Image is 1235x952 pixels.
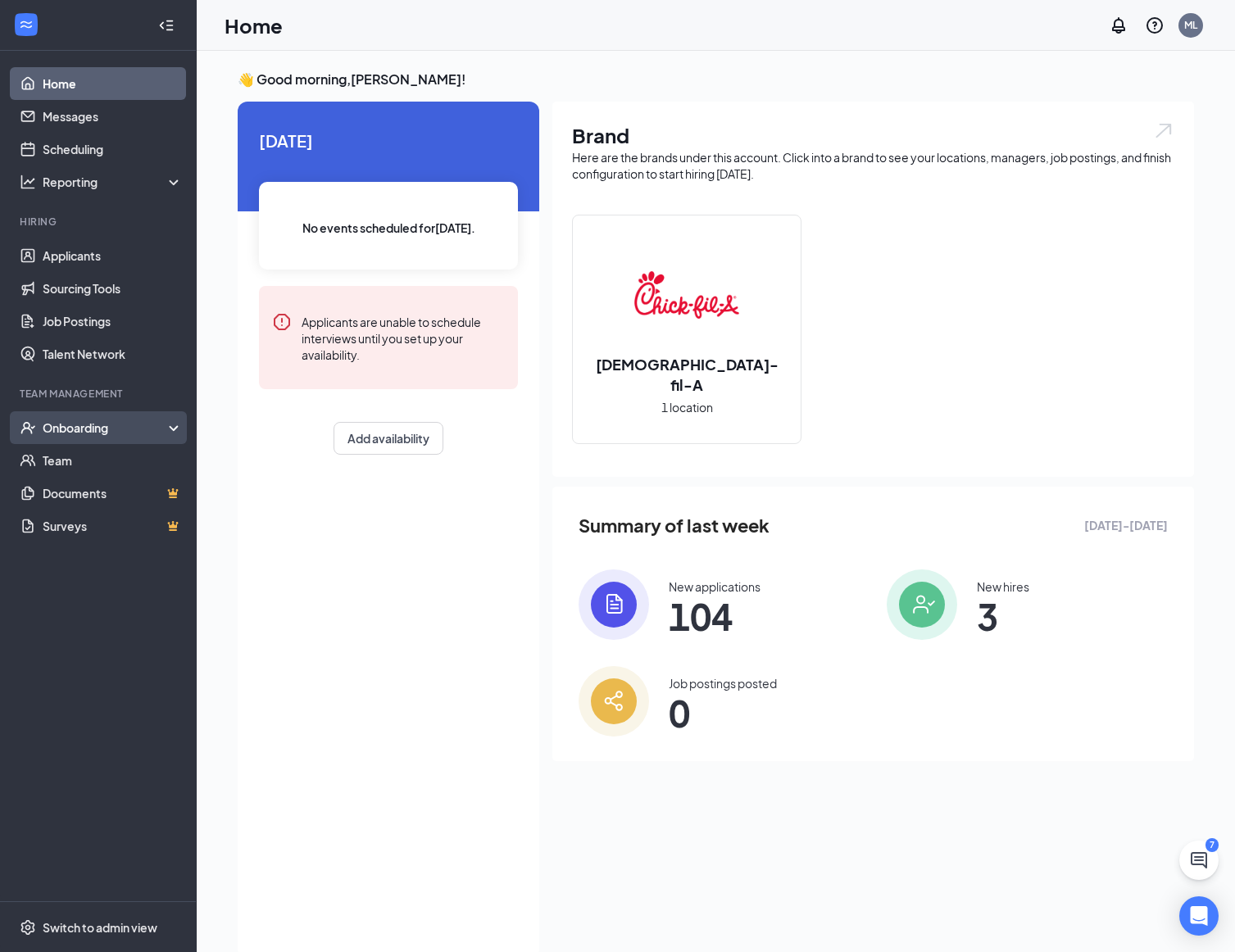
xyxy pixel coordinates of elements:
div: Reporting [43,174,184,190]
svg: QuestionInfo [1145,16,1165,35]
a: Scheduling [43,133,183,165]
a: Applicants [43,239,183,272]
svg: Analysis [20,174,36,190]
div: Hiring [20,215,179,229]
a: Sourcing Tools [43,272,183,305]
span: No events scheduled for [DATE] . [302,219,475,237]
a: Talent Network [43,338,183,370]
div: Open Intercom Messenger [1179,896,1219,936]
h1: Brand [572,121,1174,149]
svg: UserCheck [20,419,36,436]
img: icon [579,666,649,737]
a: Messages [43,100,183,133]
div: Applicants are unable to schedule interviews until you set up your availability. [302,312,505,363]
span: 1 location [661,398,713,416]
img: open.6027fd2a22e1237b5b06.svg [1153,121,1174,140]
svg: ChatActive [1189,850,1209,870]
div: Onboarding [43,419,169,436]
div: New applications [669,578,761,595]
span: 0 [669,698,777,728]
span: [DATE] - [DATE] [1084,516,1168,534]
div: 7 [1205,838,1219,852]
span: [DATE] [259,128,518,153]
h2: [DEMOGRAPHIC_DATA]-fil-A [573,354,801,395]
img: icon [887,569,957,640]
img: icon [579,569,649,640]
a: SurveysCrown [43,510,183,542]
div: Switch to admin view [43,919,157,936]
button: ChatActive [1179,841,1219,880]
button: Add availability [334,422,443,455]
svg: Collapse [158,17,175,34]
img: Chick-fil-A [634,243,739,347]
svg: Settings [20,919,36,936]
span: Summary of last week [579,511,770,540]
span: 104 [669,601,761,631]
svg: Error [272,312,292,332]
div: Team Management [20,387,179,401]
a: DocumentsCrown [43,477,183,510]
a: Home [43,67,183,100]
div: Job postings posted [669,675,777,691]
svg: Notifications [1109,16,1128,35]
svg: WorkstreamLogo [18,16,34,33]
a: Team [43,444,183,477]
div: New hires [977,578,1029,595]
div: ML [1184,18,1197,32]
h1: Home [225,11,283,39]
div: Here are the brands under this account. Click into a brand to see your locations, managers, job p... [572,149,1174,182]
span: 3 [977,601,1029,631]
h3: 👋 Good morning, [PERSON_NAME] ! [238,70,1194,88]
a: Job Postings [43,305,183,338]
